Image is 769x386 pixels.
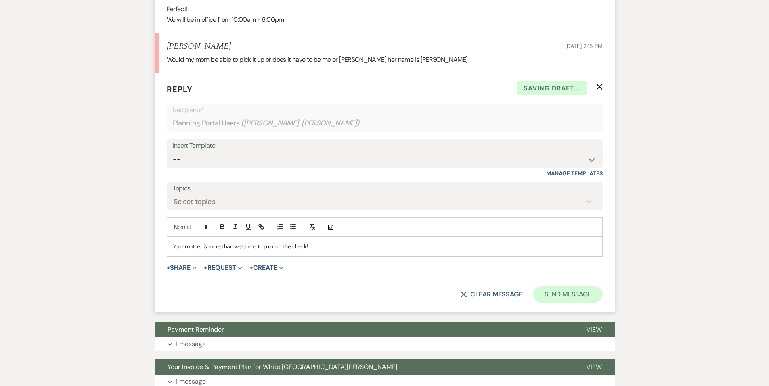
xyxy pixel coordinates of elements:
span: + [249,265,253,271]
button: Send Message [533,286,602,303]
p: Your mother is more than welcome to pick up the check! [173,242,596,251]
label: Topics [173,183,597,194]
span: Reply [167,84,193,94]
button: Payment Reminder [155,322,573,337]
span: View [586,325,602,334]
span: + [167,265,170,271]
p: Would my mom be able to pick it up or does it have to be me or [PERSON_NAME] her name is [PERSON_... [167,54,603,65]
button: Clear message [461,291,522,298]
button: Your Invoice & Payment Plan for White [GEOGRAPHIC_DATA][PERSON_NAME]! [155,359,573,375]
button: View [573,359,615,375]
span: Payment Reminder [168,325,224,334]
button: Request [204,265,242,271]
p: We will be in office from 10:00am - 6:00pm [167,15,603,25]
div: Insert Template [173,140,597,152]
div: Planning Portal Users [173,115,597,131]
h5: [PERSON_NAME] [167,42,231,52]
button: 1 message [155,337,615,351]
button: Share [167,265,197,271]
p: 1 message [176,339,206,349]
span: + [204,265,207,271]
span: Your Invoice & Payment Plan for White [GEOGRAPHIC_DATA][PERSON_NAME]! [168,363,399,371]
div: Select topics [174,196,216,207]
button: Create [249,265,283,271]
a: Manage Templates [546,170,603,177]
p: Perfect! [167,4,603,15]
span: [DATE] 2:15 PM [565,42,602,50]
span: ( [PERSON_NAME], [PERSON_NAME] ) [241,118,360,129]
span: View [586,363,602,371]
p: Recipients* [173,105,597,115]
span: Saving draft... [517,81,587,95]
button: View [573,322,615,337]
